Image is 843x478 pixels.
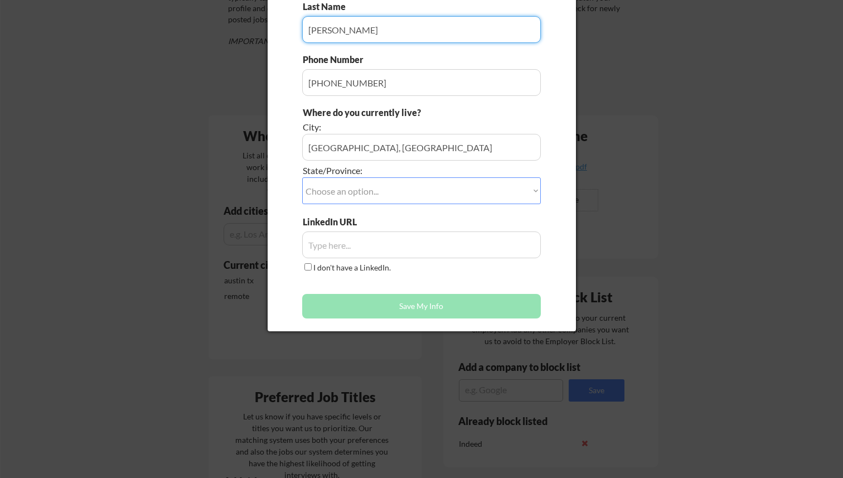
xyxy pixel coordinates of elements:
[303,54,370,66] div: Phone Number
[302,231,541,258] input: Type here...
[303,216,386,228] div: LinkedIn URL
[303,107,478,119] div: Where do you currently live?
[302,134,541,161] input: e.g. Los Angeles
[302,294,541,318] button: Save My Info
[302,69,541,96] input: Type here...
[303,1,357,13] div: Last Name
[313,263,391,272] label: I don't have a LinkedIn.
[302,16,541,43] input: Type here...
[303,121,478,133] div: City:
[303,165,478,177] div: State/Province:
